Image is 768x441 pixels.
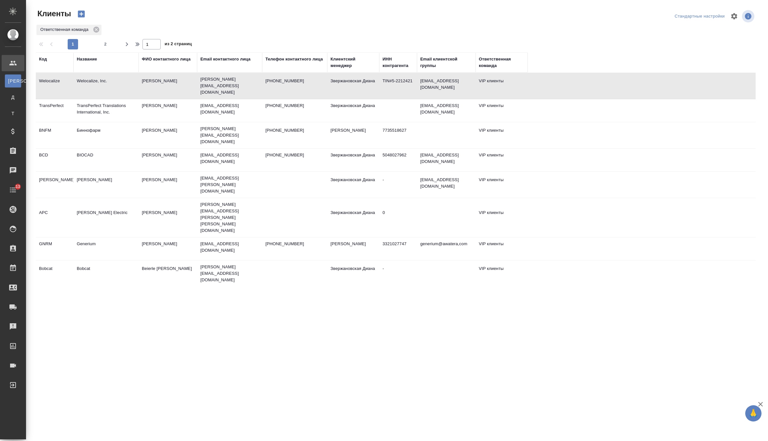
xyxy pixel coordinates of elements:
p: [EMAIL_ADDRESS][PERSON_NAME][DOMAIN_NAME] [200,175,259,194]
td: [PERSON_NAME] [139,149,197,171]
td: 3321027747 [379,237,417,260]
p: [EMAIL_ADDRESS][DOMAIN_NAME] [200,102,259,115]
td: TransPerfect Translations International, Inc. [74,99,139,122]
td: Bobcat [74,262,139,285]
p: [PERSON_NAME][EMAIL_ADDRESS][DOMAIN_NAME] [200,126,259,145]
td: [PERSON_NAME] [327,124,379,147]
p: [PHONE_NUMBER] [265,152,324,158]
button: 🙏 [745,405,761,421]
div: Ответственная команда [479,56,524,69]
span: Настроить таблицу [726,8,742,24]
td: BCD [36,149,74,171]
p: [EMAIL_ADDRESS][DOMAIN_NAME] [200,152,259,165]
td: [PERSON_NAME] [139,206,197,229]
span: Клиенты [36,8,71,19]
td: [PERSON_NAME] [74,173,139,196]
td: VIP клиенты [476,206,528,229]
td: Welocalize [36,74,74,97]
div: Название [77,56,97,62]
p: [PHONE_NUMBER] [265,241,324,247]
td: GNRM [36,237,74,260]
td: [PERSON_NAME] [139,124,197,147]
td: [EMAIL_ADDRESS][DOMAIN_NAME] [417,99,476,122]
td: Welocalize, Inc. [74,74,139,97]
td: [PERSON_NAME] [327,237,379,260]
div: ИНН контрагента [383,56,414,69]
td: BIOCAD [74,149,139,171]
td: VIP клиенты [476,124,528,147]
td: [PERSON_NAME] [139,237,197,260]
td: TIN#5-2212421 [379,74,417,97]
span: 2 [100,41,111,47]
td: Звержановская Диана [327,149,379,171]
p: [PHONE_NUMBER] [265,102,324,109]
div: ФИО контактного лица [142,56,191,62]
span: Т [8,110,18,117]
td: [PERSON_NAME] Electric [74,206,139,229]
div: Email клиентской группы [420,56,472,69]
p: [PHONE_NUMBER] [265,127,324,134]
td: Звержановская Диана [327,173,379,196]
td: [PERSON_NAME] [139,74,197,97]
p: Ответственная команда [40,26,91,33]
button: 2 [100,39,111,49]
a: Т [5,107,21,120]
td: VIP клиенты [476,74,528,97]
div: Ответственная команда [36,25,101,35]
td: [PERSON_NAME] [139,99,197,122]
td: VIP клиенты [476,173,528,196]
td: Beierle [PERSON_NAME] [139,262,197,285]
td: [PERSON_NAME] [139,173,197,196]
span: 🙏 [748,407,759,420]
td: Звержановская Диана [327,262,379,285]
span: Посмотреть информацию [742,10,756,22]
td: VIP клиенты [476,149,528,171]
td: Bobcat [36,262,74,285]
td: [EMAIL_ADDRESS][DOMAIN_NAME] [417,74,476,97]
td: Биннофарм [74,124,139,147]
td: APC [36,206,74,229]
span: 13 [12,183,24,190]
td: TransPerfect [36,99,74,122]
td: Звержановская Диана [327,74,379,97]
button: Создать [74,8,89,20]
p: [PHONE_NUMBER] [265,78,324,84]
td: VIP клиенты [476,262,528,285]
td: VIP клиенты [476,237,528,260]
td: - [379,262,417,285]
a: 13 [2,182,24,198]
span: из 2 страниц [165,40,192,49]
div: split button [673,11,726,21]
td: [EMAIL_ADDRESS][DOMAIN_NAME] [417,149,476,171]
td: Generium [74,237,139,260]
td: 5048027962 [379,149,417,171]
div: Клиентский менеджер [330,56,376,69]
td: VIP клиенты [476,99,528,122]
td: [PERSON_NAME] [36,173,74,196]
div: Код [39,56,47,62]
p: [PERSON_NAME][EMAIL_ADDRESS][DOMAIN_NAME] [200,76,259,96]
td: Звержановская Диана [327,206,379,229]
td: Звержановская Диана [327,99,379,122]
td: 0 [379,206,417,229]
td: [EMAIL_ADDRESS][DOMAIN_NAME] [417,173,476,196]
div: Телефон контактного лица [265,56,323,62]
td: BNFM [36,124,74,147]
p: [PERSON_NAME][EMAIL_ADDRESS][PERSON_NAME][PERSON_NAME][DOMAIN_NAME] [200,201,259,234]
p: [EMAIL_ADDRESS][DOMAIN_NAME] [200,241,259,254]
span: Д [8,94,18,100]
a: Д [5,91,21,104]
span: [PERSON_NAME] [8,78,18,84]
div: Email контактного лица [200,56,250,62]
td: generium@awatera,com [417,237,476,260]
td: - [379,173,417,196]
a: [PERSON_NAME] [5,74,21,87]
p: [PERSON_NAME][EMAIL_ADDRESS][DOMAIN_NAME] [200,264,259,283]
td: 7735518627 [379,124,417,147]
